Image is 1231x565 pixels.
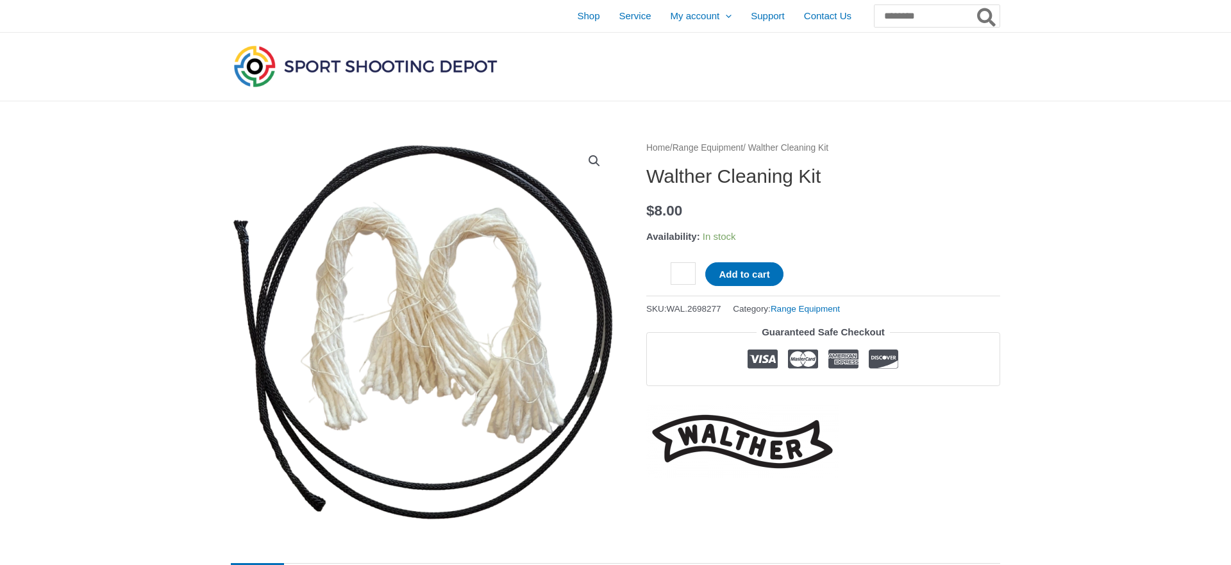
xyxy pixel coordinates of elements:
[733,301,840,317] span: Category:
[646,405,839,478] a: Walther
[231,140,615,525] img: Walther Cleaning Kit
[757,323,890,341] legend: Guaranteed Safe Checkout
[646,140,1000,156] nav: Breadcrumb
[671,262,696,285] input: Product quantity
[705,262,783,286] button: Add to cart
[646,301,721,317] span: SKU:
[646,203,655,219] span: $
[231,42,500,90] img: Sport Shooting Depot
[646,143,670,153] a: Home
[975,5,1000,27] button: Search
[667,304,721,314] span: WAL.2698277
[703,231,736,242] span: In stock
[583,149,606,173] a: View full-screen image gallery
[646,165,1000,188] h1: Walther Cleaning Kit
[771,304,840,314] a: Range Equipment
[646,203,682,219] bdi: 8.00
[646,231,700,242] span: Availability:
[673,143,743,153] a: Range Equipment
